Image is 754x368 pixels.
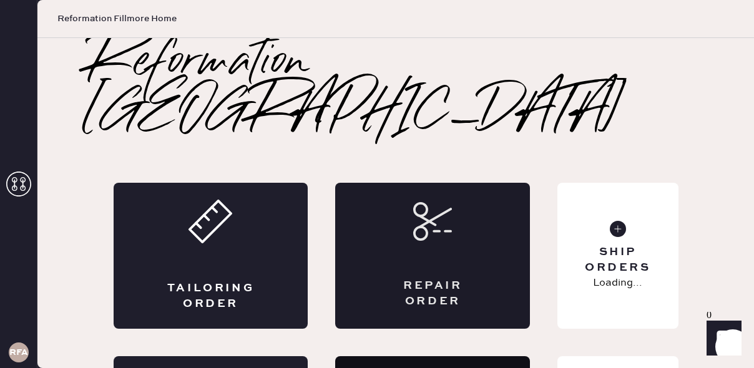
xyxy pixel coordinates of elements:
span: Reformation Fillmore Home [57,12,177,25]
h3: RFA [9,348,28,357]
h2: Reformation [GEOGRAPHIC_DATA] [87,38,704,138]
p: Loading... [593,276,642,291]
div: Tailoring Order [164,281,258,312]
iframe: Front Chat [695,312,748,366]
div: Repair Order [385,278,480,309]
div: Ship Orders [567,245,668,276]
